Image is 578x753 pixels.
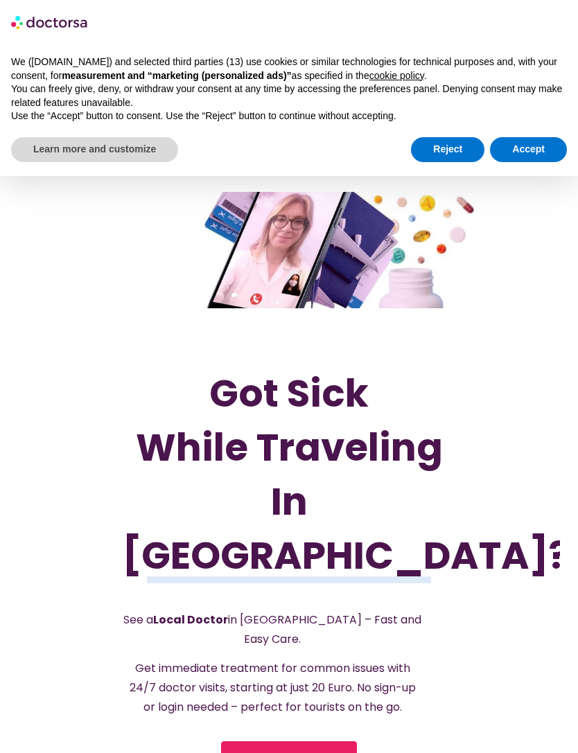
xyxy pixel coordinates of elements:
[411,137,484,162] button: Reject
[11,55,567,82] p: We ([DOMAIN_NAME]) and selected third parties (13) use cookies or similar technologies for techni...
[123,612,421,647] span: See a in [GEOGRAPHIC_DATA] – Fast and Easy Care.
[62,70,291,81] strong: measurement and “marketing (personalized ads)”
[11,11,89,33] img: logo
[11,109,567,123] p: Use the “Accept” button to consent. Use the “Reject” button to continue without accepting.
[122,366,456,583] h1: Got Sick While Traveling In [GEOGRAPHIC_DATA]?
[490,137,567,162] button: Accept
[369,70,424,81] a: cookie policy
[153,612,228,628] strong: Local Doctor
[11,82,567,109] p: You can freely give, deny, or withdraw your consent at any time by accessing the preferences pane...
[11,137,178,162] button: Learn more and customize
[130,660,416,715] span: Get immediate treatment for common issues with 24/7 doctor visits, starting at just 20 Euro. No s...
